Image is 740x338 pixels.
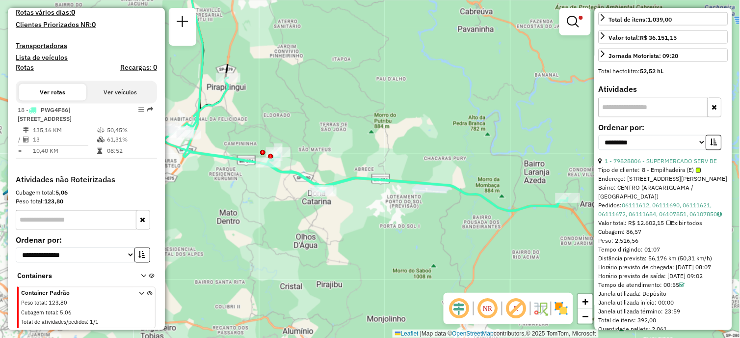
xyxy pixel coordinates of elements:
strong: 1.039,00 [648,16,672,23]
div: Bairro: CENTRO (ARACARIGUAMA / [GEOGRAPHIC_DATA]) [599,184,728,201]
a: 1 - 79828806 - SUPERMERCADO SERV BE [605,158,717,165]
i: % de utilização do peso [97,127,105,133]
div: Total de itens: [609,15,672,24]
span: − [582,310,589,322]
img: 621 UDC Light Sorocaba [2,188,15,201]
div: Tipo de cliente: [599,166,728,175]
label: Ordenar por: [16,234,157,246]
span: Ocultar NR [476,297,500,320]
i: Distância Total [23,127,29,133]
span: 123,80 [49,300,67,307]
div: Pedidos: [599,201,728,219]
div: Tempo dirigindo: 01:07 [599,246,728,254]
h4: Clientes Priorizados NR: [16,21,157,29]
a: Rotas [16,63,34,72]
em: Rota exportada [147,107,153,113]
button: Ver veículos [86,84,154,101]
strong: 0 [92,20,96,29]
button: Ordem crescente [134,248,150,263]
span: | [420,330,422,337]
img: Fluxo de ruas [533,301,549,316]
div: Valor total: R$ 12.602,15 [599,219,728,228]
td: = [18,146,23,156]
span: Container Padrão [21,289,127,298]
span: : [46,300,47,307]
span: 1/1 [90,319,99,326]
i: Tempo total em rota [97,148,102,154]
strong: 5,06 [55,189,68,197]
h4: Lista de veículos [16,54,157,62]
div: Peso total: [16,197,157,206]
span: 18 - [18,106,72,122]
div: Valor total: [609,33,677,42]
div: Jornada Motorista: 09:20 [609,52,679,60]
td: 61,31% [106,135,153,145]
i: % de utilização da cubagem [97,137,105,143]
button: Ordem crescente [706,135,722,150]
span: Peso total [21,300,46,307]
h4: Transportadoras [16,42,157,50]
a: Zoom in [578,294,593,309]
a: 06111612, 06111690, 06111621, 06111672, 06111684, 06107851, 06107850 [599,202,722,218]
div: Map data © contributors,© 2025 TomTom, Microsoft [393,330,599,338]
span: Exibir todos [667,220,703,227]
h4: Atividades [599,84,728,94]
div: Total hectolitro: [599,67,728,76]
span: 5,06 [60,310,72,316]
a: Leaflet [395,330,419,337]
span: Cubagem total [21,310,57,316]
i: Observações [717,212,722,218]
td: 10,40 KM [32,146,97,156]
td: 50,45% [106,125,153,135]
label: Ordenar por: [599,122,728,134]
td: 08:52 [106,146,153,156]
div: Total de itens: 392,00 [599,316,728,325]
div: Quantidade pallets: 2,061 [599,325,728,334]
td: / [18,135,23,145]
div: Janela utilizada início: 00:00 [599,299,728,308]
strong: 123,80 [44,198,63,205]
a: Exibir filtros [563,12,587,31]
h4: Rotas vários dias: [16,8,157,17]
em: Opções [138,107,144,113]
div: Endereço: [STREET_ADDRESS][PERSON_NAME] [599,175,728,184]
h4: Recargas: 0 [120,63,157,72]
span: : [57,310,58,316]
strong: 52,52 hL [640,67,664,75]
a: Valor total:R$ 36.151,15 [599,30,728,44]
span: PWG4F86 [41,106,68,113]
button: Ver rotas [19,84,86,101]
span: Peso: 2.516,56 [599,237,639,245]
a: Nova sessão e pesquisa [173,12,192,34]
a: Zoom out [578,309,593,324]
span: Ocultar deslocamento [448,297,471,320]
span: Filtro Ativo [579,16,583,20]
td: 135,16 KM [32,125,97,135]
div: Distância prevista: 56,176 km (50,31 km/h) [599,254,728,263]
span: : [87,319,88,326]
i: Total de Atividades [23,137,29,143]
div: Tempo de atendimento: 00:55 [599,281,728,290]
a: OpenStreetMap [452,330,494,337]
span: + [582,295,589,308]
span: Exibir rótulo [504,297,528,320]
td: 13 [32,135,97,145]
span: Total de atividades/pedidos [21,319,87,326]
div: Cubagem total: [16,189,157,197]
a: Jornada Motorista: 09:20 [599,49,728,62]
span: 8 - Empilhadeira (E) [642,166,701,175]
strong: R$ 36.151,15 [640,34,677,41]
div: Horário previsto de chegada: [DATE] 08:07 [599,263,728,272]
h4: Atividades não Roteirizadas [16,175,157,185]
strong: 0 [71,8,75,17]
a: Total de itens:1.039,00 [599,12,728,26]
span: | [STREET_ADDRESS] [18,106,72,122]
span: Cubagem: 86,57 [599,228,642,236]
span: Containers [17,271,128,282]
div: Janela utilizada término: 23:59 [599,308,728,316]
div: Horário previsto de saída: [DATE] 09:02 [599,272,728,281]
a: Com service time [680,282,685,289]
div: Janela utilizada: Depósito [599,290,728,299]
img: Exibir/Ocultar setores [554,301,569,316]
